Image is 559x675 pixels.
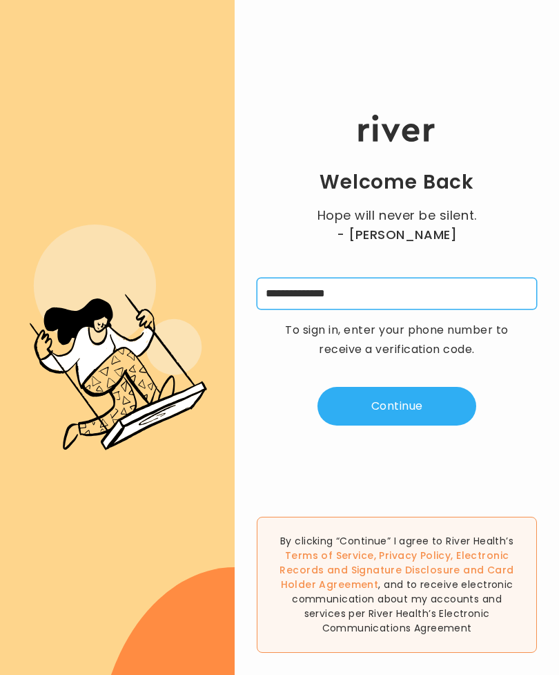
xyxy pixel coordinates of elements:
[317,387,476,426] button: Continue
[285,549,374,562] a: Terms of Service
[281,563,514,591] a: Card Holder Agreement
[279,549,509,577] a: Electronic Records and Signature Disclosure
[276,321,518,359] p: To sign in, enter your phone number to receive a verification code.
[257,206,537,245] p: Hope will never be silent.
[320,170,474,195] h1: Welcome Back
[337,225,457,245] span: - [PERSON_NAME]
[379,549,451,562] a: Privacy Policy
[257,517,537,653] div: By clicking “Continue” I agree to River Health’s
[292,578,513,635] span: , and to receive electronic communication about my accounts and services per River Health’s Elect...
[279,549,513,591] span: , , and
